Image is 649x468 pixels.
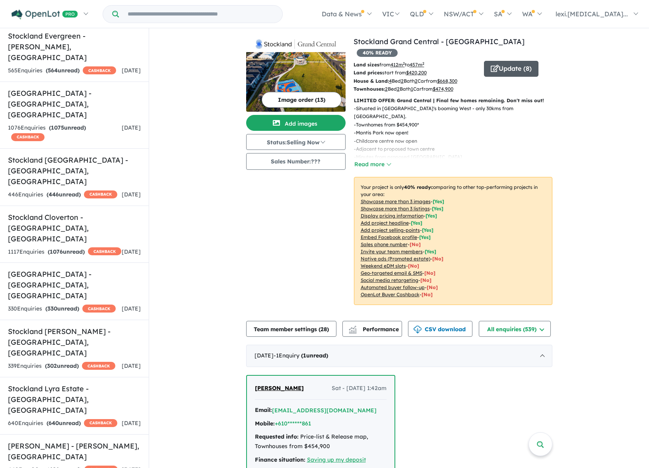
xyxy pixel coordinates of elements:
span: [No] [422,291,433,297]
strong: ( unread) [45,362,79,369]
u: 412 m [391,62,405,68]
strong: Email: [255,406,272,414]
u: Display pricing information [361,213,424,219]
span: [ Yes ] [425,249,436,254]
strong: ( unread) [48,248,85,255]
span: CASHBACK [83,66,116,74]
span: 28 [321,326,327,333]
h5: [GEOGRAPHIC_DATA] - [GEOGRAPHIC_DATA] , [GEOGRAPHIC_DATA] [8,88,141,120]
p: - Townhomes from $454,900* [354,121,559,129]
p: Bed Bath Car from [354,77,478,85]
b: Land sizes [354,62,379,68]
span: [No] [408,263,419,269]
span: 1076 [50,248,63,255]
b: House & Land: [354,78,389,84]
strong: ( unread) [49,124,86,131]
p: - Childcare centre now open [354,137,559,145]
u: 1 [411,86,413,92]
a: [PERSON_NAME] [255,384,304,393]
h5: Stockland Cloverton - [GEOGRAPHIC_DATA] , [GEOGRAPHIC_DATA] [8,212,141,244]
span: [No] [432,256,443,262]
h5: Stockland Lyra Estate - [GEOGRAPHIC_DATA] , [GEOGRAPHIC_DATA] [8,383,141,416]
span: [DATE] [122,191,141,198]
button: Sales Number:??? [246,153,346,170]
button: Image order (13) [262,92,342,108]
u: Weekend eDM slots [361,263,406,269]
p: Your project is only comparing to other top-performing projects in your area: - - - - - - - - - -... [354,177,552,305]
span: CASHBACK [84,190,117,198]
span: 564 [48,67,58,74]
sup: 2 [422,61,424,66]
p: start from [354,69,478,77]
strong: ( unread) [47,419,81,427]
span: to [405,62,424,68]
span: [DATE] [122,67,141,74]
strong: Requested info: [255,433,299,440]
b: Townhouses: [354,86,385,92]
u: 2 [401,78,404,84]
span: [ Yes ] [411,220,422,226]
span: CASHBACK [84,419,117,427]
span: [No] [420,277,431,283]
span: Performance [350,326,399,333]
span: 40 % READY [357,49,398,57]
span: [ Yes ] [433,198,444,204]
span: [DATE] [122,248,141,255]
img: line-chart.svg [349,326,356,330]
u: Geo-targeted email & SMS [361,270,422,276]
u: Invite your team members [361,249,423,254]
p: Bed Bath Car from [354,85,478,93]
img: Stockland Grand Central - Tarneit [246,52,346,112]
div: 339 Enquir ies [8,361,115,371]
u: Add project selling-points [361,227,420,233]
a: Stockland Grand Central - [GEOGRAPHIC_DATA] [354,37,525,46]
u: Automated buyer follow-up [361,284,425,290]
img: download icon [414,326,422,334]
u: Sales phone number [361,241,408,247]
h5: [GEOGRAPHIC_DATA] - [GEOGRAPHIC_DATA] , [GEOGRAPHIC_DATA] [8,269,141,301]
div: [DATE] [246,345,552,367]
img: bar-chart.svg [349,328,357,334]
input: Try estate name, suburb, builder or developer [120,6,281,23]
div: Price-list & Release map, Townhouses from $454,900 [255,432,387,451]
a: Saving up my deposit [307,456,366,463]
button: Performance [342,321,402,337]
span: [PERSON_NAME] [255,384,304,392]
div: 330 Enquir ies [8,304,116,314]
button: Add images [246,115,346,131]
span: - 1 Enquir y [274,352,328,359]
u: $ 420,200 [406,70,427,76]
u: Add project headline [361,220,409,226]
button: Read more [354,160,391,169]
span: [DATE] [122,124,141,131]
button: [EMAIL_ADDRESS][DOMAIN_NAME] [272,406,377,415]
button: Status:Selling Now [246,134,346,150]
button: CSV download [408,321,472,337]
h5: Stockland [GEOGRAPHIC_DATA] - [GEOGRAPHIC_DATA] , [GEOGRAPHIC_DATA] [8,155,141,187]
p: - Mantis Park now open! [354,129,559,137]
p: - Adjacent to proposed town centre [354,145,559,153]
b: Land prices [354,70,382,76]
div: 1076 Enquir ies [8,123,122,142]
span: [DATE] [122,305,141,312]
strong: Mobile: [255,420,275,427]
u: 2 [397,86,400,92]
span: [ No ] [410,241,421,247]
img: Openlot PRO Logo White [12,10,78,19]
h5: Stockland [PERSON_NAME] - [GEOGRAPHIC_DATA] , [GEOGRAPHIC_DATA] [8,326,141,358]
span: [No] [427,284,438,290]
strong: Finance situation: [255,456,305,463]
u: OpenLot Buyer Cashback [361,291,420,297]
u: Embed Facebook profile [361,234,417,240]
span: [ Yes ] [422,227,433,233]
u: Showcase more than 3 listings [361,206,430,212]
button: All enquiries (539) [479,321,551,337]
p: - Minutes from proposed [GEOGRAPHIC_DATA] [354,153,559,161]
h5: [PERSON_NAME] - [PERSON_NAME] , [GEOGRAPHIC_DATA] [8,441,141,462]
span: Sat - [DATE] 1:42am [332,384,387,393]
span: CASHBACK [11,133,45,141]
div: 446 Enquir ies [8,190,117,200]
span: 1075 [51,124,64,131]
img: Stockland Grand Central - Tarneit Logo [249,39,342,49]
u: $ 474,900 [433,86,453,92]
